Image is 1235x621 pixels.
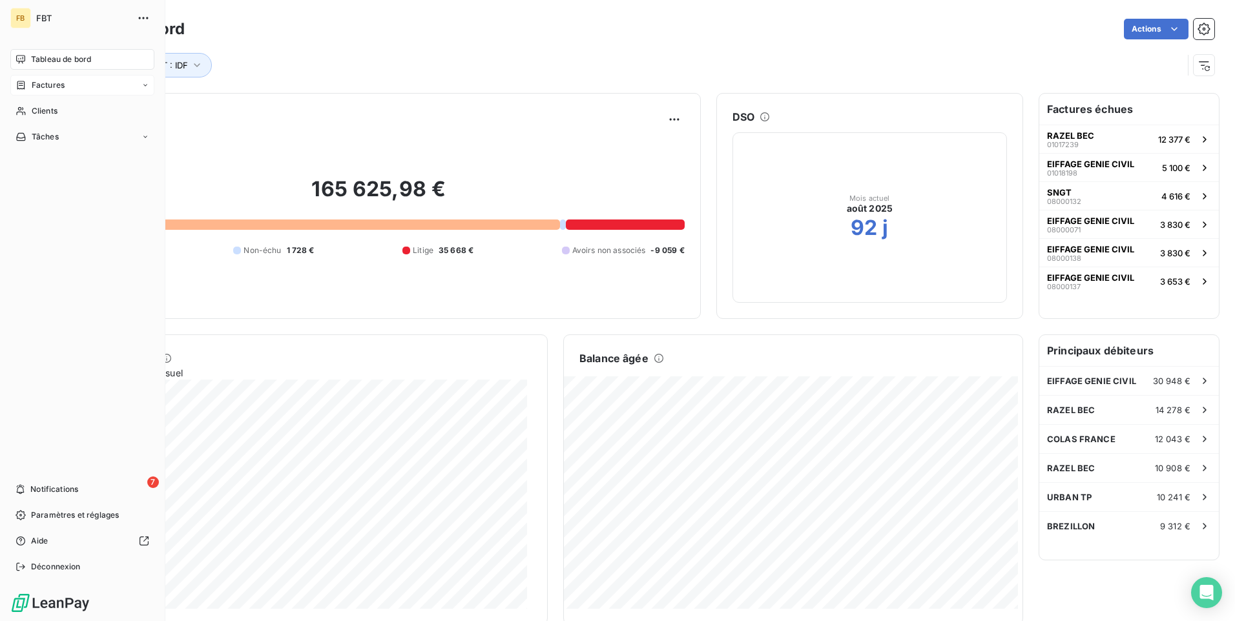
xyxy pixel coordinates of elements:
span: 1 728 € [287,245,315,256]
span: 08000137 [1047,283,1081,290]
span: 08000138 [1047,254,1081,262]
span: Chiffre d'affaires mensuel [73,366,526,380]
span: 3 830 € [1160,219,1190,230]
div: Open Intercom Messenger [1191,577,1222,608]
button: EIFFAGE GENIE CIVIL080001383 830 € [1039,238,1219,267]
span: Notifications [30,484,78,495]
span: 12 043 € [1155,434,1190,444]
span: RAZEL BEC [1047,130,1094,141]
button: SNGT080001324 616 € [1039,181,1219,210]
a: Tâches [10,127,154,147]
h6: Balance âgée [579,351,649,366]
button: DEPOT : IDF [121,53,212,77]
span: Tableau de bord [31,54,91,65]
span: 10 908 € [1155,463,1190,473]
h6: DSO [732,109,754,125]
span: 01018198 [1047,169,1077,177]
span: Aide [31,535,48,547]
span: 12 377 € [1158,134,1190,145]
span: 5 100 € [1162,163,1190,173]
span: Déconnexion [31,561,81,573]
h6: Factures échues [1039,94,1219,125]
span: EIFFAGE GENIE CIVIL [1047,159,1134,169]
a: Tableau de bord [10,49,154,70]
h6: Principaux débiteurs [1039,335,1219,366]
span: RAZEL BEC [1047,405,1095,415]
h2: 165 625,98 € [73,176,685,215]
button: EIFFAGE GENIE CIVIL080000713 830 € [1039,210,1219,238]
div: FB [10,8,31,28]
span: 08000132 [1047,198,1081,205]
h2: j [882,215,888,241]
span: Non-échu [244,245,281,256]
button: RAZEL BEC0101723912 377 € [1039,125,1219,153]
span: 10 241 € [1157,492,1190,502]
span: RAZEL BEC [1047,463,1095,473]
span: 4 616 € [1161,191,1190,201]
img: Logo LeanPay [10,593,90,613]
span: EIFFAGE GENIE CIVIL [1047,216,1134,226]
span: Factures [32,79,65,91]
span: FBT [36,13,129,23]
span: Tâches [32,131,59,143]
span: COLAS FRANCE [1047,434,1116,444]
span: -9 059 € [650,245,684,256]
span: 3 653 € [1160,276,1190,287]
span: 35 668 € [439,245,473,256]
a: Factures [10,75,154,96]
span: EIFFAGE GENIE CIVIL [1047,376,1136,386]
span: 30 948 € [1153,376,1190,386]
span: 3 830 € [1160,248,1190,258]
h2: 92 [851,215,877,241]
button: EIFFAGE GENIE CIVIL010181985 100 € [1039,153,1219,181]
span: 7 [147,476,159,488]
span: EIFFAGE GENIE CIVIL [1047,272,1134,283]
span: URBAN TP [1047,492,1092,502]
a: Aide [10,531,154,551]
span: Avoirs non associés [572,245,646,256]
span: 08000071 [1047,226,1081,234]
span: BREZILLON [1047,521,1095,531]
button: EIFFAGE GENIE CIVIL080001373 653 € [1039,267,1219,295]
span: août 2025 [847,202,893,215]
button: Actions [1124,19,1188,39]
span: 14 278 € [1156,405,1190,415]
span: Clients [32,105,57,117]
span: 01017239 [1047,141,1079,148]
span: Paramètres et réglages [31,509,119,521]
span: SNGT [1047,187,1072,198]
span: Mois actuel [849,194,890,202]
span: Litige [413,245,433,256]
span: 9 312 € [1160,521,1190,531]
a: Clients [10,101,154,121]
a: Paramètres et réglages [10,505,154,525]
span: EIFFAGE GENIE CIVIL [1047,244,1134,254]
